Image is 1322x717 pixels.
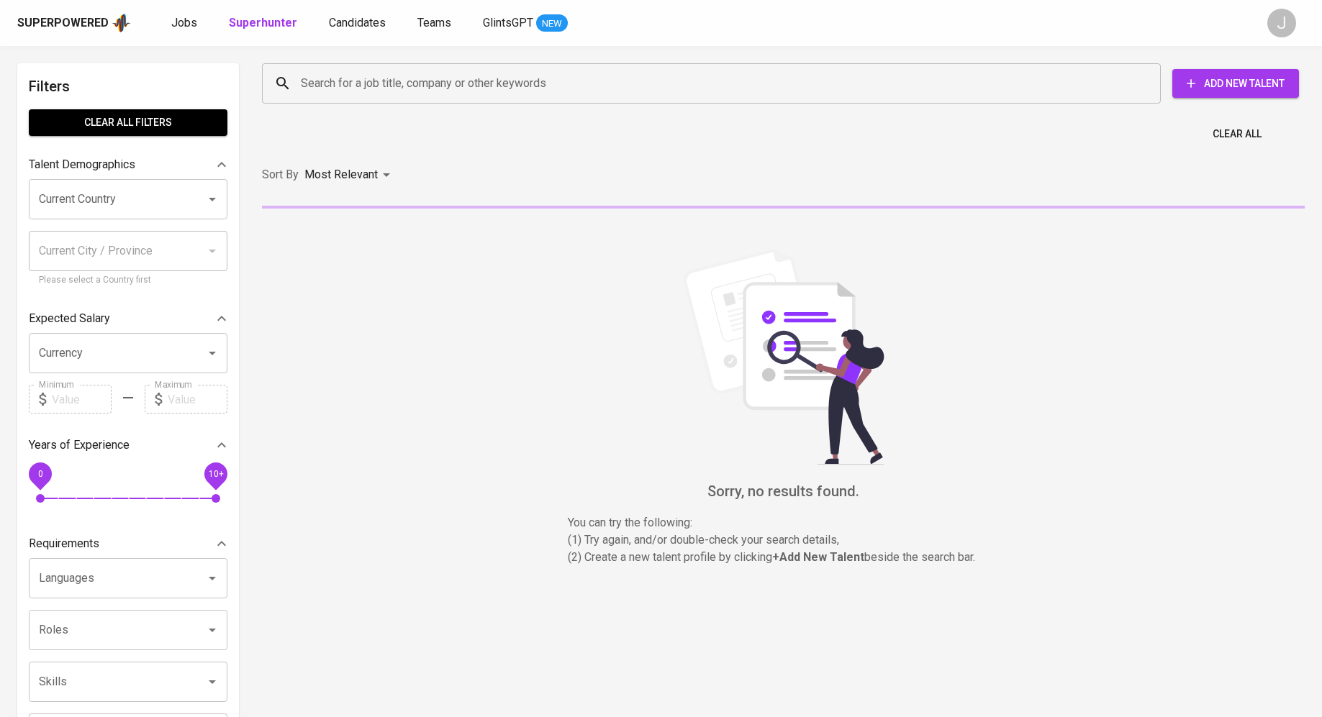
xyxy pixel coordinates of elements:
p: (2) Create a new talent profile by clicking beside the search bar. [568,549,1000,566]
span: NEW [536,17,568,31]
span: Candidates [329,16,386,29]
div: Expected Salary [29,304,227,333]
span: 0 [37,469,42,479]
button: Open [202,620,222,640]
div: Requirements [29,529,227,558]
a: Candidates [329,14,389,32]
input: Value [168,385,227,414]
p: (1) Try again, and/or double-check your search details, [568,531,1000,549]
p: Requirements [29,535,99,552]
button: Clear All filters [29,109,227,136]
a: Teams [417,14,454,32]
img: app logo [112,12,131,34]
span: Jobs [171,16,197,29]
div: Years of Experience [29,431,227,460]
a: Superpoweredapp logo [17,12,131,34]
button: Open [202,568,222,588]
p: Years of Experience [29,437,130,454]
div: Most Relevant [304,162,395,188]
span: Clear All [1213,125,1262,143]
a: Jobs [171,14,200,32]
p: Please select a Country first [39,273,217,288]
p: You can try the following : [568,514,1000,531]
span: Teams [417,16,451,29]
h6: Sorry, no results found. [262,480,1305,503]
button: Clear All [1207,121,1267,147]
p: Most Relevant [304,166,378,183]
a: Superhunter [229,14,300,32]
span: 10+ [208,469,223,479]
b: Superhunter [229,16,297,29]
p: Sort By [262,166,299,183]
a: GlintsGPT NEW [483,14,568,32]
p: Talent Demographics [29,156,135,173]
input: Value [52,385,112,414]
button: Open [202,343,222,363]
div: Talent Demographics [29,150,227,179]
button: Open [202,189,222,209]
span: Add New Talent [1184,75,1287,93]
span: GlintsGPT [483,16,533,29]
button: Add New Talent [1172,69,1299,98]
div: J [1267,9,1296,37]
b: + Add New Talent [772,550,864,564]
h6: Filters [29,75,227,98]
span: Clear All filters [40,114,216,132]
p: Expected Salary [29,310,110,327]
img: file_searching.svg [676,249,892,465]
div: Superpowered [17,15,109,32]
button: Open [202,672,222,692]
